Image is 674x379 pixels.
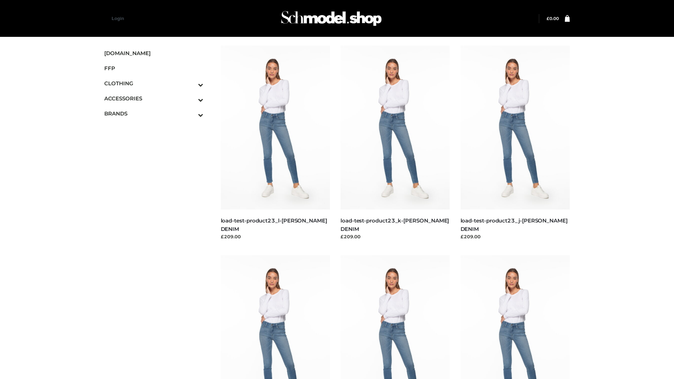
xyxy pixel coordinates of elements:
button: Toggle Submenu [179,106,203,121]
span: [DOMAIN_NAME] [104,49,203,57]
bdi: 0.00 [547,16,559,21]
a: load-test-product23_l-[PERSON_NAME] DENIM [221,217,327,232]
a: load-test-product23_j-[PERSON_NAME] DENIM [461,217,568,232]
a: FFP [104,61,203,76]
span: CLOTHING [104,79,203,87]
a: [DOMAIN_NAME] [104,46,203,61]
span: £ [547,16,549,21]
span: ACCESSORIES [104,94,203,102]
button: Toggle Submenu [179,76,203,91]
img: Schmodel Admin 964 [279,5,384,32]
span: FFP [104,64,203,72]
div: £209.00 [461,233,570,240]
a: Login [112,16,124,21]
a: CLOTHINGToggle Submenu [104,76,203,91]
a: ACCESSORIESToggle Submenu [104,91,203,106]
span: BRANDS [104,109,203,118]
a: £0.00 [547,16,559,21]
button: Toggle Submenu [179,91,203,106]
div: £209.00 [221,233,330,240]
div: £209.00 [341,233,450,240]
a: BRANDSToggle Submenu [104,106,203,121]
a: load-test-product23_k-[PERSON_NAME] DENIM [341,217,449,232]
